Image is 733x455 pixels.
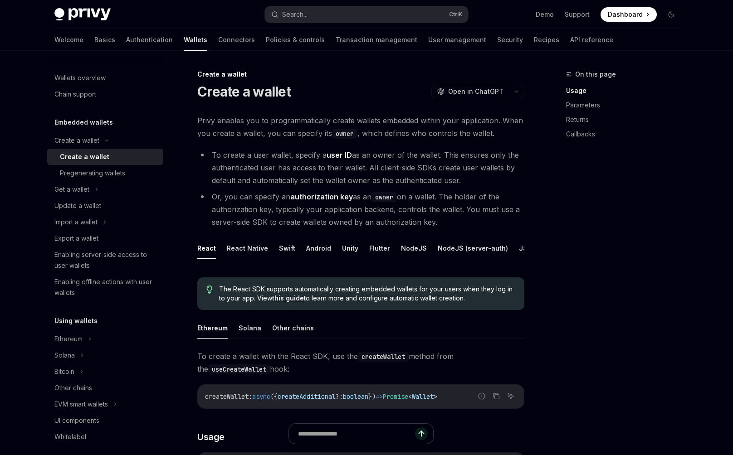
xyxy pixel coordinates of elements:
div: EVM smart wallets [54,399,108,410]
h1: Create a wallet [197,83,291,100]
span: : [249,392,252,401]
div: Create a wallet [197,70,524,79]
a: Recipes [534,29,559,51]
div: Wallets overview [54,73,106,83]
span: To create a wallet with the React SDK, use the method from the hook: [197,350,524,375]
div: Search... [282,9,308,20]
a: Usage [566,83,686,98]
div: UI components [54,415,99,426]
a: Export a wallet [47,230,163,247]
a: Enabling offline actions with user wallets [47,274,163,301]
a: UI components [47,412,163,429]
li: Or, you can specify an as an on a wallet. The holder of the authorization key, typically your app... [197,190,524,228]
button: Search...CtrlK [265,6,468,23]
span: Dashboard [608,10,643,19]
span: async [252,392,270,401]
div: Update a wallet [54,200,101,211]
button: Send message [415,427,428,440]
div: Enabling server-side access to user wallets [54,249,158,271]
div: Bitcoin [54,366,74,377]
a: Basics [94,29,115,51]
button: NodeJS [401,237,427,259]
button: Copy the contents from the code block [490,390,502,402]
span: Promise [383,392,408,401]
a: Pregenerating wallets [47,165,163,181]
h5: Embedded wallets [54,117,113,128]
a: API reference [570,29,613,51]
button: Android [306,237,331,259]
a: Chain support [47,86,163,102]
span: < [408,392,412,401]
span: createAdditional [278,392,336,401]
button: Swift [279,237,295,259]
span: Ctrl K [449,11,463,18]
a: Whitelabel [47,429,163,445]
span: ?: [336,392,343,401]
svg: Tip [206,286,213,294]
code: owner [371,192,397,202]
a: Support [565,10,590,19]
a: User management [428,29,486,51]
a: Other chains [47,380,163,396]
span: }) [368,392,376,401]
strong: authorization key [290,192,353,201]
div: Export a wallet [54,233,98,244]
a: Authentication [126,29,173,51]
a: Wallets overview [47,70,163,86]
code: createWallet [358,352,409,362]
button: Report incorrect code [476,390,488,402]
a: Connectors [218,29,255,51]
span: Privy enables you to programmatically create wallets embedded within your application. When you c... [197,114,524,140]
button: Toggle dark mode [664,7,679,22]
strong: user ID [327,150,352,160]
span: Open in ChatGPT [448,87,503,96]
span: The React SDK supports automatically creating embedded wallets for your users when they log in to... [219,285,515,303]
div: Solana [54,350,75,361]
a: Update a wallet [47,198,163,214]
span: ({ [270,392,278,401]
a: Callbacks [566,127,686,141]
a: Wallets [184,29,207,51]
div: Get a wallet [54,184,89,195]
a: Welcome [54,29,83,51]
code: useCreateWallet [208,364,270,374]
button: Open in ChatGPT [431,84,509,99]
code: owner [332,129,357,139]
div: Other chains [54,382,92,393]
li: To create a user wallet, specify a as an owner of the wallet. This ensures only the authenticated... [197,149,524,187]
button: Solana [239,317,261,339]
a: Security [497,29,523,51]
span: createWallet [205,392,249,401]
a: Transaction management [336,29,417,51]
a: Demo [536,10,554,19]
div: Import a wallet [54,217,98,227]
button: React [197,237,216,259]
div: Pregenerating wallets [60,168,125,179]
button: React Native [227,237,268,259]
a: Parameters [566,98,686,112]
button: NodeJS (server-auth) [438,237,508,259]
button: Unity [342,237,358,259]
span: boolean [343,392,368,401]
button: Java [519,237,535,259]
span: On this page [575,69,616,80]
span: => [376,392,383,401]
div: Create a wallet [54,135,99,146]
div: Ethereum [54,334,83,344]
div: Create a wallet [60,151,109,162]
span: > [434,392,437,401]
a: Enabling server-side access to user wallets [47,247,163,274]
a: Create a wallet [47,149,163,165]
a: Returns [566,112,686,127]
span: Wallet [412,392,434,401]
button: Ethereum [197,317,228,339]
h5: Using wallets [54,315,98,326]
div: Chain support [54,89,96,100]
button: Flutter [369,237,390,259]
a: Dashboard [601,7,657,22]
button: Other chains [272,317,314,339]
button: Ask AI [505,390,517,402]
div: Whitelabel [54,431,86,442]
img: dark logo [54,8,111,21]
a: this guide [272,294,304,302]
